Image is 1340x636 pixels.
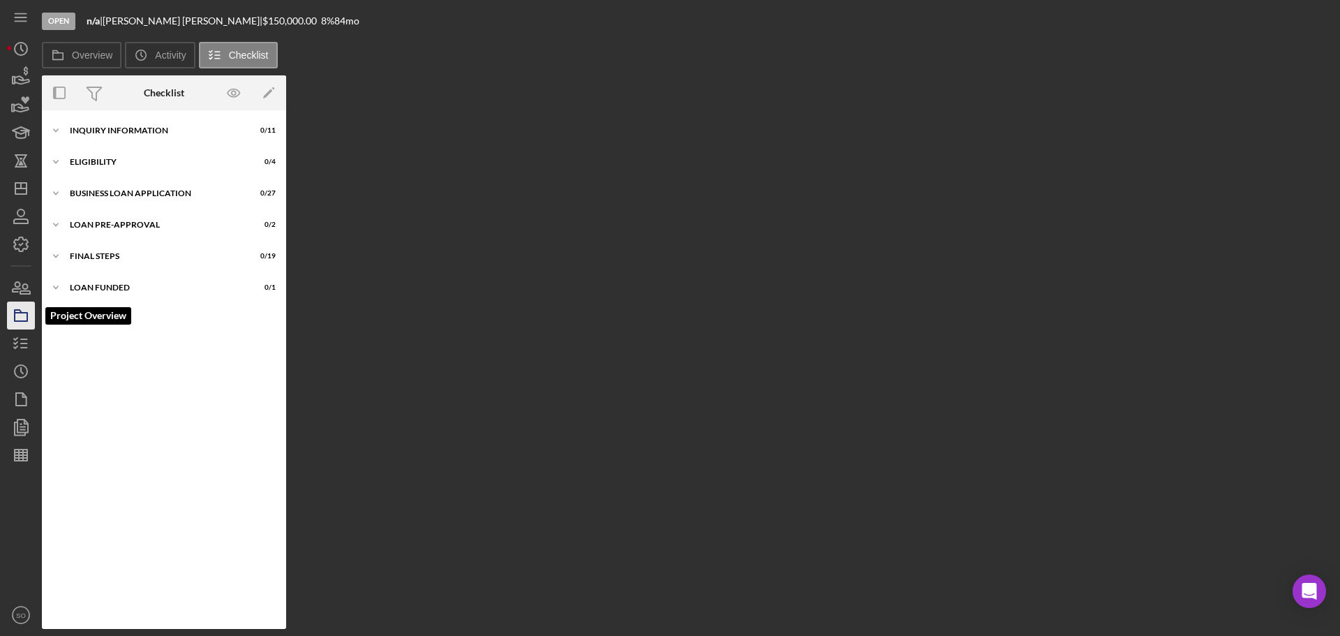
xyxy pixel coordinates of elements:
[125,42,195,68] button: Activity
[229,50,269,61] label: Checklist
[70,221,241,229] div: LOAN PRE-APPROVAL
[87,15,103,27] div: |
[321,15,334,27] div: 8 %
[262,15,321,27] div: $150,000.00
[199,42,278,68] button: Checklist
[70,283,241,292] div: LOAN FUNDED
[70,252,241,260] div: FINAL STEPS
[103,15,262,27] div: [PERSON_NAME] [PERSON_NAME] |
[251,158,276,166] div: 0 / 4
[16,612,26,619] text: SO
[70,189,241,198] div: BUSINESS LOAN APPLICATION
[72,50,112,61] label: Overview
[70,158,241,166] div: ELIGIBILITY
[251,252,276,260] div: 0 / 19
[251,283,276,292] div: 0 / 1
[42,13,75,30] div: Open
[251,126,276,135] div: 0 / 11
[7,601,35,629] button: SO
[251,189,276,198] div: 0 / 27
[334,15,359,27] div: 84 mo
[155,50,186,61] label: Activity
[251,221,276,229] div: 0 / 2
[42,42,121,68] button: Overview
[87,15,100,27] b: n/a
[70,126,241,135] div: INQUIRY INFORMATION
[144,87,184,98] div: Checklist
[1293,575,1326,608] div: Open Intercom Messenger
